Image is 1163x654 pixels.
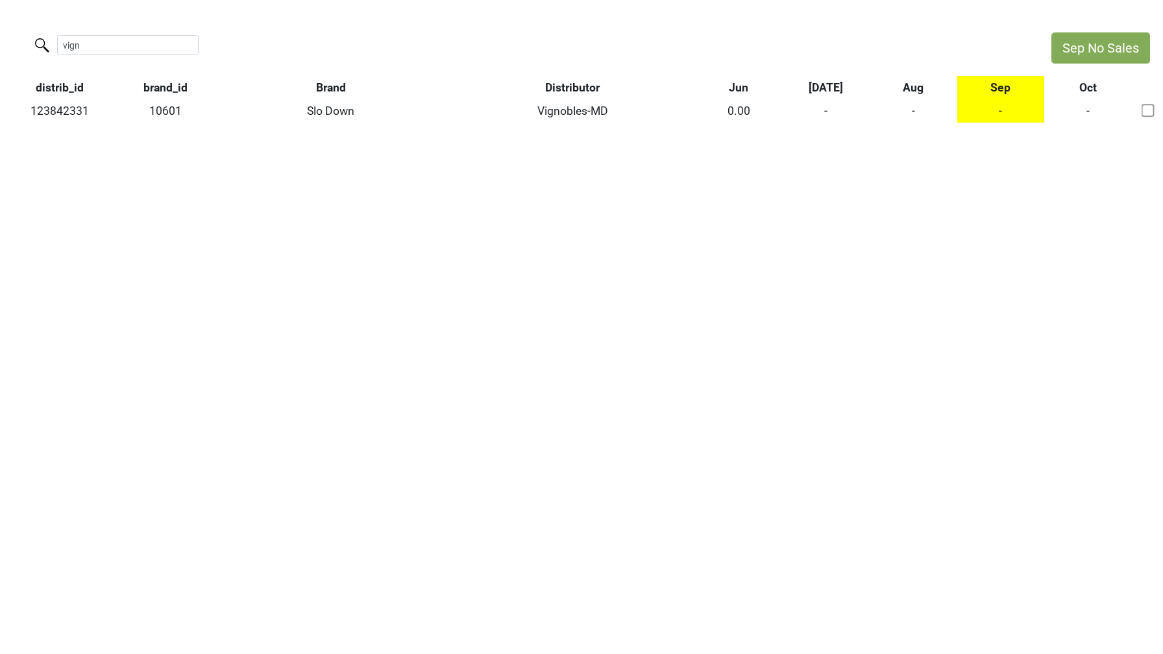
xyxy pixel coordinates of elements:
td: 0.00 [695,99,783,123]
td: - [870,99,957,123]
th: Jul: activate to sort column ascending [782,76,870,99]
th: Jun: activate to sort column ascending [695,76,783,99]
td: Vignobles-MD [450,99,695,123]
button: Sep No Sales [1051,32,1150,64]
th: Sep: activate to sort column ascending [957,76,1045,99]
td: Slo Down [212,99,450,123]
td: 10601 [119,99,212,123]
th: Distributor: activate to sort column ascending [450,76,695,99]
td: - [782,99,870,123]
td: - [1044,99,1132,123]
th: Aug: activate to sort column ascending [870,76,957,99]
th: Oct: activate to sort column ascending [1044,76,1132,99]
td: - [957,99,1045,123]
th: brand_id: activate to sort column descending [119,76,212,99]
th: Brand: activate to sort column ascending [212,76,450,99]
th: &nbsp;: activate to sort column ascending [1132,76,1163,99]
